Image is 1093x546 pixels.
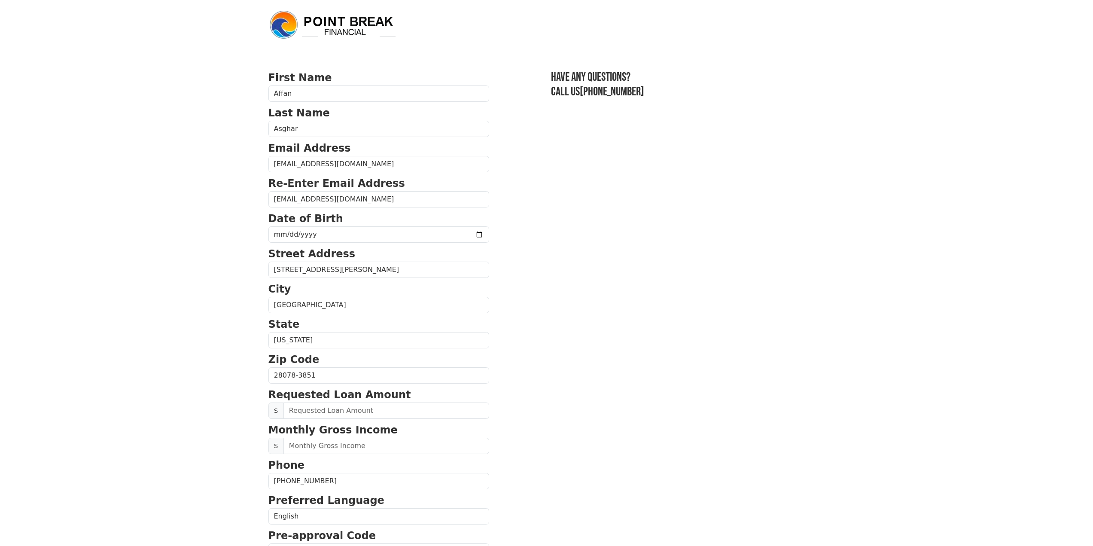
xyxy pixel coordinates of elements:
span: $ [268,438,284,454]
strong: Last Name [268,107,330,119]
strong: Phone [268,459,305,471]
span: $ [268,403,284,419]
strong: First Name [268,72,332,84]
strong: City [268,283,291,295]
strong: Preferred Language [268,494,384,506]
a: [PHONE_NUMBER] [580,85,644,99]
input: City [268,297,489,313]
strong: Email Address [268,142,351,154]
h3: Call us [551,85,825,99]
input: First Name [268,85,489,102]
input: Requested Loan Amount [283,403,489,419]
strong: Street Address [268,248,356,260]
p: Monthly Gross Income [268,422,489,438]
input: Last Name [268,121,489,137]
strong: Re-Enter Email Address [268,177,405,189]
input: Zip Code [268,367,489,384]
h3: Have any questions? [551,70,825,85]
input: Re-Enter Email Address [268,191,489,207]
input: Phone [268,473,489,489]
strong: State [268,318,300,330]
input: Street Address [268,262,489,278]
strong: Date of Birth [268,213,343,225]
input: Monthly Gross Income [283,438,489,454]
strong: Pre-approval Code [268,530,376,542]
img: logo.png [268,9,397,40]
strong: Requested Loan Amount [268,389,411,401]
input: Email Address [268,156,489,172]
strong: Zip Code [268,354,320,366]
